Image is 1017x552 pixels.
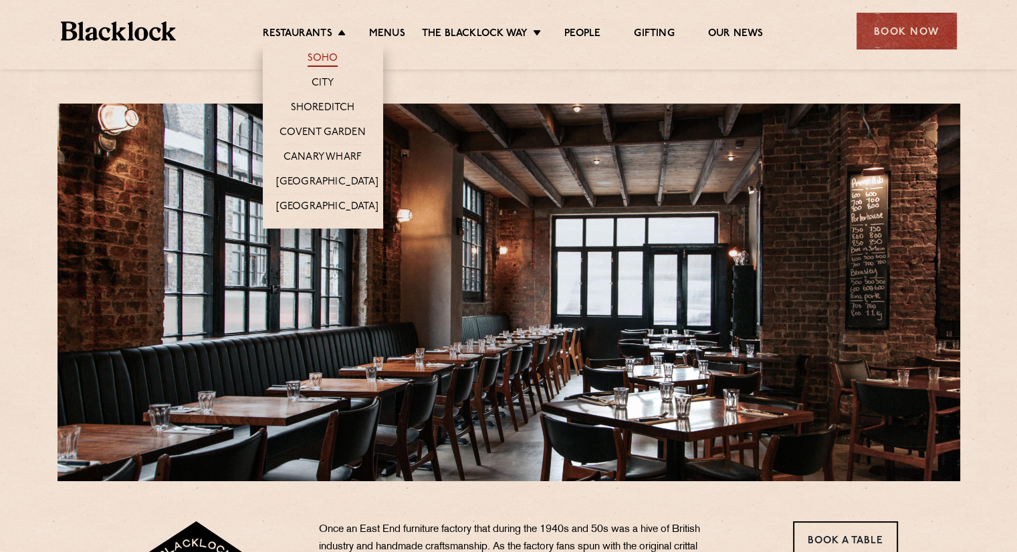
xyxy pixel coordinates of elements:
[263,27,332,42] a: Restaurants
[369,27,405,42] a: Menus
[708,27,764,42] a: Our News
[564,27,600,42] a: People
[634,27,674,42] a: Gifting
[857,13,957,49] div: Book Now
[276,176,378,190] a: [GEOGRAPHIC_DATA]
[291,102,355,116] a: Shoreditch
[279,126,366,141] a: Covent Garden
[308,52,338,67] a: Soho
[422,27,528,42] a: The Blacklock Way
[61,21,177,41] img: BL_Textured_Logo-footer-cropped.svg
[312,77,334,92] a: City
[284,151,362,166] a: Canary Wharf
[276,200,378,215] a: [GEOGRAPHIC_DATA]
